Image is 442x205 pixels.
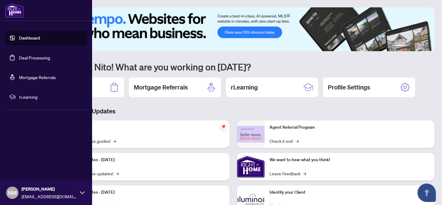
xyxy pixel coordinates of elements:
[421,45,424,47] button: 5
[32,107,435,116] h3: Brokerage & Industry Updates
[296,138,299,144] span: →
[269,138,299,144] a: Check it out!→
[64,157,225,163] p: Platform Updates - [DATE]
[19,74,56,80] a: Mortgage Referrals
[21,186,77,192] span: [PERSON_NAME]
[113,138,116,144] span: →
[19,93,83,100] span: rLearning
[134,83,188,92] h2: Mortgage Referrals
[269,189,430,196] p: Identify your Client
[32,61,435,73] h1: Welcome back Nito! What are you working on [DATE]?
[417,184,436,202] button: Open asap
[406,45,409,47] button: 2
[19,55,50,60] a: Deal Processing
[328,83,370,92] h2: Profile Settings
[5,3,24,18] img: logo
[237,153,265,180] img: We want to hear what you think!
[116,170,119,177] span: →
[269,124,430,131] p: Agent Referral Program
[64,124,225,131] p: Self-Help
[426,45,428,47] button: 6
[19,35,40,41] a: Dashboard
[269,170,306,177] a: Leave Feedback→
[416,45,419,47] button: 4
[64,189,225,196] p: Platform Updates - [DATE]
[394,45,404,47] button: 1
[220,123,227,130] span: pushpin
[411,45,414,47] button: 3
[8,188,17,197] span: NM
[21,193,77,200] span: [EMAIL_ADDRESS][DOMAIN_NAME]
[303,170,306,177] span: →
[237,126,265,143] img: Agent Referral Program
[269,157,430,163] p: We want to hear what you think!
[231,83,258,92] h2: rLearning
[32,7,435,51] img: Slide 0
